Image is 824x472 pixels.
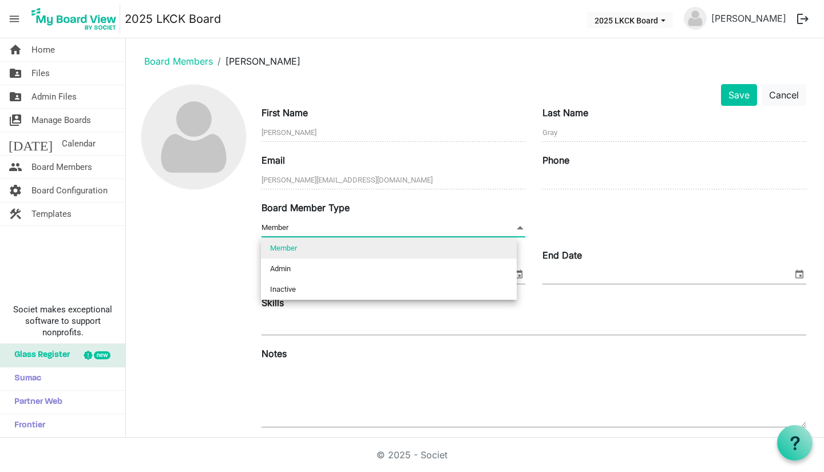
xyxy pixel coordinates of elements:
button: logout [791,7,815,31]
span: Frontier [9,414,45,437]
label: Last Name [542,106,588,120]
span: home [9,38,22,61]
span: Board Members [31,156,92,179]
button: Save [721,84,757,106]
span: [DATE] [9,132,53,155]
label: Board Member Type [262,201,350,215]
a: [PERSON_NAME] [707,7,791,30]
span: Sumac [9,367,41,390]
span: Files [31,62,50,85]
span: Manage Boards [31,109,91,132]
label: Notes [262,347,287,360]
span: select [512,267,525,281]
span: settings [9,179,22,202]
label: Phone [542,153,569,167]
span: Board Configuration [31,179,108,202]
span: Calendar [62,132,96,155]
span: Glass Register [9,344,70,367]
span: folder_shared [9,62,22,85]
span: Templates [31,203,72,225]
label: Email [262,153,285,167]
li: Admin [261,259,517,279]
span: Societ makes exceptional software to support nonprofits. [5,304,120,338]
img: no-profile-picture.svg [141,85,246,189]
div: new [94,351,110,359]
span: Partner Web [9,391,62,414]
span: Home [31,38,55,61]
span: folder_shared [9,85,22,108]
button: 2025 LKCK Board dropdownbutton [587,12,673,28]
span: select [793,267,806,281]
img: no-profile-picture.svg [684,7,707,30]
button: Cancel [762,84,806,106]
span: construction [9,203,22,225]
li: [PERSON_NAME] [213,54,300,68]
label: First Name [262,106,308,120]
img: My Board View Logo [28,5,120,33]
span: switch_account [9,109,22,132]
a: © 2025 - Societ [377,449,447,461]
li: Member [261,238,517,259]
label: Skills [262,296,284,310]
span: people [9,156,22,179]
a: Board Members [144,55,213,67]
a: My Board View Logo [28,5,125,33]
a: 2025 LKCK Board [125,7,221,30]
label: End Date [542,248,582,262]
span: menu [3,8,25,30]
li: Inactive [261,279,517,300]
span: Admin Files [31,85,77,108]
